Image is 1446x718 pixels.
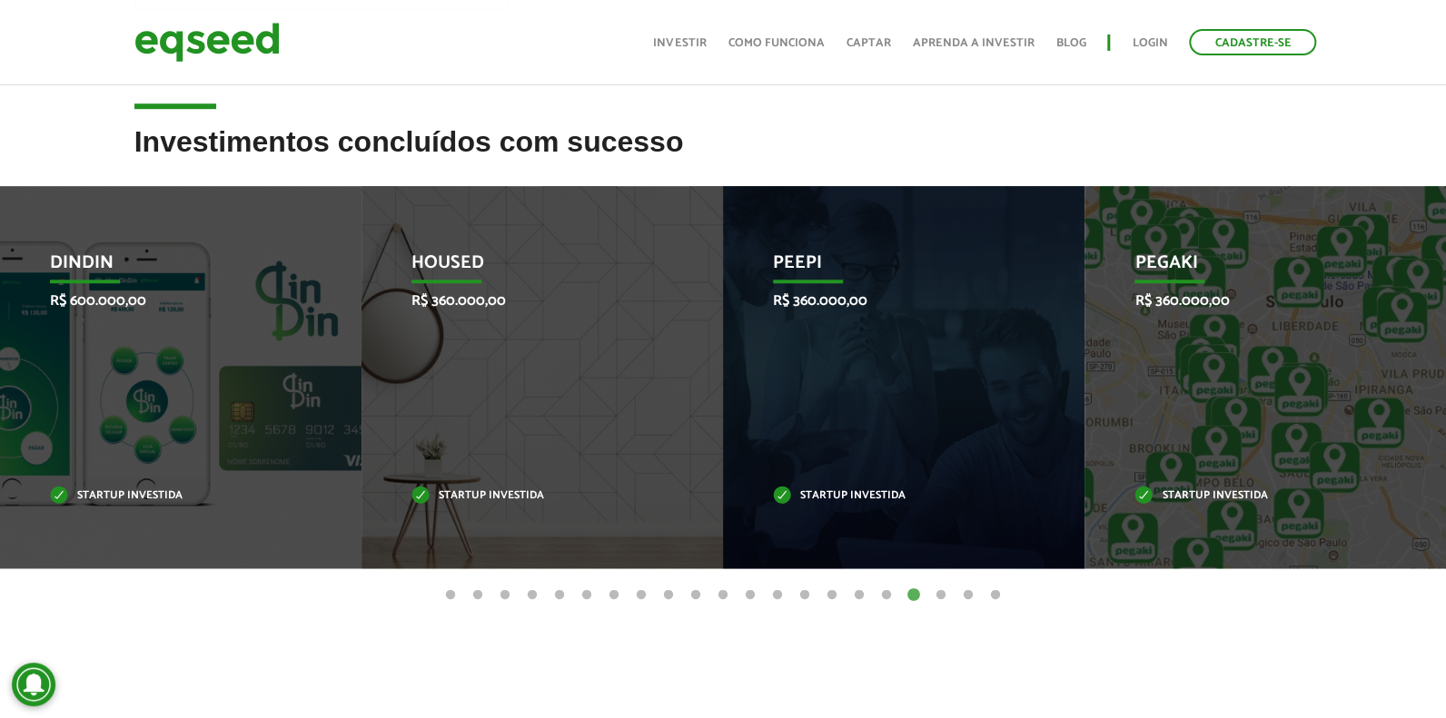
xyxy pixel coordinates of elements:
[411,491,646,501] p: Startup investida
[959,586,977,605] button: 20 of 21
[469,586,487,605] button: 2 of 21
[986,586,1005,605] button: 21 of 21
[1189,29,1316,55] a: Cadastre-se
[1055,37,1085,49] a: Blog
[653,37,706,49] a: Investir
[728,37,824,49] a: Como funciona
[411,252,646,283] p: Housed
[773,491,1007,501] p: Startup investida
[823,586,841,605] button: 15 of 21
[1134,491,1369,501] p: Startup investida
[1132,37,1167,49] a: Login
[50,252,284,283] p: DinDin
[850,586,868,605] button: 16 of 21
[796,586,814,605] button: 14 of 21
[714,586,732,605] button: 11 of 21
[773,252,1007,283] p: Peepi
[687,586,705,605] button: 10 of 21
[846,37,890,49] a: Captar
[578,586,596,605] button: 6 of 21
[905,586,923,605] button: 18 of 21
[1134,292,1369,310] p: R$ 360.000,00
[134,126,1312,185] h2: Investimentos concluídos com sucesso
[768,586,787,605] button: 13 of 21
[877,586,896,605] button: 17 of 21
[773,292,1007,310] p: R$ 360.000,00
[1134,252,1369,283] p: Pegaki
[605,586,623,605] button: 7 of 21
[932,586,950,605] button: 19 of 21
[441,586,460,605] button: 1 of 21
[50,491,284,501] p: Startup investida
[741,586,759,605] button: 12 of 21
[496,586,514,605] button: 3 of 21
[912,37,1034,49] a: Aprenda a investir
[523,586,541,605] button: 4 of 21
[134,18,280,66] img: EqSeed
[50,292,284,310] p: R$ 600.000,00
[659,586,678,605] button: 9 of 21
[632,586,650,605] button: 8 of 21
[550,586,569,605] button: 5 of 21
[411,292,646,310] p: R$ 360.000,00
